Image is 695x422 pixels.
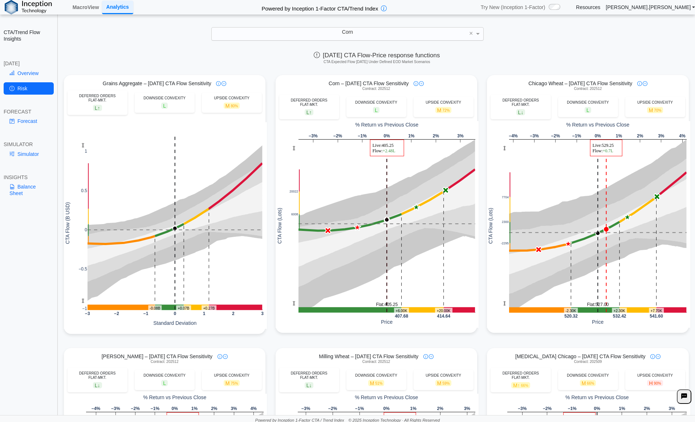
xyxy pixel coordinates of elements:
[138,96,191,100] div: DOWNSIDE CONVEXITY
[654,381,661,385] span: 90%
[98,382,100,388] span: ↓
[283,371,336,380] div: DEFERRED ORDERS FLAT-MKT.
[4,148,54,160] a: Simulator
[259,2,381,12] h2: Powered by Inception 1-Factor CTA/Trend Index
[576,4,600,11] a: Resources
[4,60,54,67] div: [DATE]
[574,87,602,91] span: Contract: 202512
[419,81,424,86] img: plus-icon.svg
[429,354,434,359] img: plus-icon.svg
[98,105,100,111] span: ↑
[4,174,54,181] div: INSIGHTS
[585,107,591,113] span: L
[93,105,102,111] span: L
[574,360,602,364] span: Contract: 202509
[309,109,312,115] span: ↑
[647,107,663,113] span: M
[494,371,547,380] div: DEFERRED ORDERS FLAT-MKT.
[161,380,168,386] span: L
[562,373,614,378] div: DOWNSIDE CONVEXITY
[362,360,390,364] span: Contract: 202512
[342,29,353,35] span: Corn
[319,353,418,360] span: Milling Wheat – [DATE] CTA Flow Sensitivity
[305,109,314,115] span: L
[643,81,647,86] img: plus-icon.svg
[423,354,428,359] img: info-icon.svg
[314,52,440,59] span: [DATE] CTA Flow-Price response functions
[637,81,642,86] img: info-icon.svg
[224,380,240,386] span: M
[71,371,124,380] div: DEFERRED ORDERS FLAT-MKT.
[656,354,661,359] img: plus-icon.svg
[4,82,54,95] a: Risk
[606,4,695,11] a: [PERSON_NAME].[PERSON_NAME]
[528,80,632,87] span: Chicago Wheat – [DATE] CTA Flow Sensitivity
[103,80,211,87] span: Grains Aggregate – [DATE] CTA Flow Sensitivity
[283,98,336,107] div: DEFERRED ORDERS FLAT-MKT.
[350,100,403,105] div: DOWNSIDE CONVEXITY
[4,108,54,115] div: FORECAST
[481,4,545,11] span: Try New (Inception 1-Factor)
[309,382,312,388] span: ↓
[223,354,228,359] img: plus-icon.svg
[494,98,547,107] div: DEFERRED ORDERS FLAT-MKT.
[515,353,645,360] span: [MEDICAL_DATA] Chicago – [DATE] CTA Flow Sensitivity
[329,80,409,87] span: Corn – [DATE] CTA Flow Sensitivity
[368,380,385,386] span: M
[4,67,54,79] a: Overview
[562,100,614,105] div: DOWNSIDE CONVEXITY
[580,380,596,386] span: M
[375,381,382,385] span: 51%
[629,100,682,105] div: UPSIDE CONVEXITY
[442,381,450,385] span: 59%
[4,115,54,127] a: Forecast
[521,109,523,115] span: ↓
[654,108,661,112] span: 70%
[629,373,682,378] div: UPSIDE CONVEXITY
[102,353,212,360] span: [PERSON_NAME] – [DATE] CTA Flow Sensitivity
[218,354,222,359] img: info-icon.svg
[417,373,470,378] div: UPSIDE CONVEXITY
[221,81,226,86] img: plus-icon.svg
[4,181,54,199] a: Balance Sheet
[4,29,54,42] h2: CTA/Trend Flow Insights
[161,103,168,109] span: L
[650,354,655,359] img: info-icon.svg
[231,381,238,385] span: 75%
[206,96,258,100] div: UPSIDE CONVEXITY
[350,373,403,378] div: DOWNSIDE CONVEXITY
[93,382,102,388] span: L
[231,104,238,108] span: 80%
[216,81,221,86] img: info-icon.svg
[62,60,692,64] h5: CTA Expected Flow [DATE] Under Defined EOD Market Scenarios
[521,384,528,388] span: 66%
[362,87,390,91] span: Contract: 202512
[442,108,450,112] span: 72%
[102,1,133,14] a: Analytics
[70,1,102,13] a: MacroView
[511,382,530,388] span: M
[417,100,470,105] div: UPSIDE CONVEXITY
[516,109,525,115] span: L
[469,30,473,37] span: ×
[305,382,314,388] span: L
[206,373,258,378] div: UPSIDE CONVEXITY
[414,81,418,86] img: info-icon.svg
[373,107,379,113] span: L
[587,381,594,385] span: 66%
[468,28,474,40] span: Clear value
[435,380,452,386] span: M
[71,94,124,103] div: DEFERRED ORDERS FLAT-MKT.
[151,360,179,364] span: Contract: 202512
[4,141,54,148] div: SIMULATOR
[224,103,240,109] span: M
[138,373,191,378] div: DOWNSIDE CONVEXITY
[517,382,520,388] span: ↑
[647,380,663,386] span: H
[435,107,452,113] span: M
